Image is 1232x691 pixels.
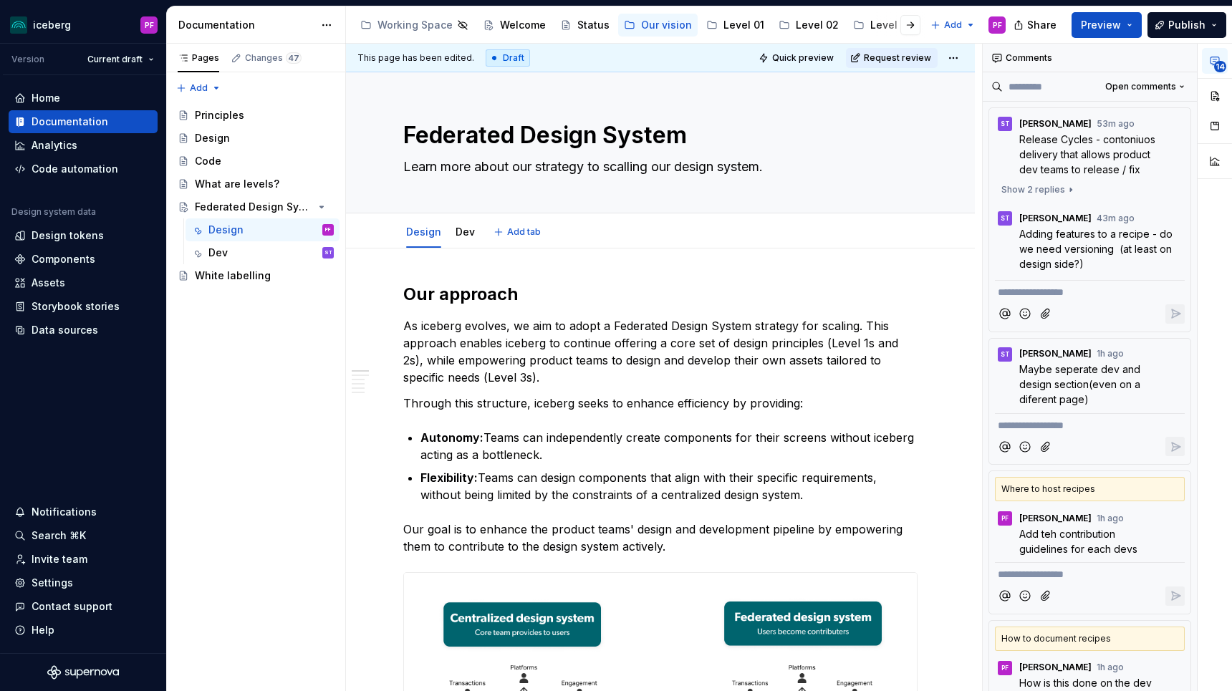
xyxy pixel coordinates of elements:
span: [PERSON_NAME] [1019,513,1092,524]
img: 418c6d47-6da6-4103-8b13-b5999f8989a1.png [10,16,27,34]
div: PF [1001,513,1009,524]
div: Design system data [11,206,96,218]
a: Code [172,150,340,173]
div: Storybook stories [32,299,120,314]
span: 47 [286,52,302,64]
div: Assets [32,276,65,290]
button: Current draft [81,49,160,69]
a: Invite team [9,548,158,571]
span: Release Cycles - contoniuos delivery that allows product dev teams to release / fix [1019,133,1158,175]
span: Add [944,19,962,31]
span: [PERSON_NAME] [1019,213,1092,224]
button: Add emoji [1016,437,1035,456]
a: Working Space [355,14,474,37]
span: Adding features to a recipe - do we need versioning (at least on design side?) [1019,228,1175,270]
div: iceberg [33,18,71,32]
button: Open comments [1099,77,1191,97]
button: Mention someone [995,304,1014,324]
textarea: Learn more about our strategy to scalling our design system. [400,155,915,178]
span: This page has been edited. [357,52,474,64]
a: Settings [9,571,158,594]
span: Add teh contribution guidelines for each devs [1019,528,1137,555]
button: Reply [1165,586,1185,606]
span: Add [190,82,208,94]
strong: Autonomy: [420,430,483,445]
span: Quick preview [772,52,834,64]
div: Notifications [32,505,97,519]
span: [PERSON_NAME] [1019,662,1092,673]
div: Federated Design System [195,200,313,214]
span: Add tab [507,226,541,238]
div: Analytics [32,138,77,153]
button: Add [172,78,226,98]
button: Contact support [9,595,158,618]
button: Mention someone [995,437,1014,456]
div: Contact support [32,599,112,614]
p: Through this structure, iceberg seeks to enhance efficiency by providing: [403,395,918,412]
button: Attach files [1036,437,1056,456]
a: Level 02 [773,14,844,37]
span: [PERSON_NAME] [1019,348,1092,359]
div: Design [400,216,447,246]
span: Open comments [1105,81,1176,92]
a: What are levels? [172,173,340,195]
span: Maybe seperate dev and design section(even on a diferent page) [1019,363,1143,405]
a: Assets [9,271,158,294]
div: Page tree [355,11,923,39]
a: Dev [456,226,475,238]
button: Add [926,15,980,35]
div: Comments [983,44,1197,72]
button: Notifications [9,501,158,523]
span: Share [1027,18,1057,32]
a: White labelling [172,264,340,287]
div: Search ⌘K [32,528,86,543]
div: Principles [195,108,244,122]
div: Documentation [32,115,108,129]
a: Level 01 [701,14,770,37]
span: Show 2 replies [1001,184,1065,195]
div: Level 02 [796,18,839,32]
div: Composer editor [995,280,1185,300]
div: PF [325,223,331,237]
div: Home [32,91,60,105]
a: Data sources [9,319,158,342]
a: Storybook stories [9,295,158,318]
div: Data sources [32,323,98,337]
span: Current draft [87,54,143,65]
button: Search ⌘K [9,524,158,547]
div: Composer editor [995,413,1185,433]
p: Our goal is to enhance the product teams' design and development pipeline by empowering them to c... [403,521,918,555]
div: Page tree [172,104,340,287]
button: Reply [1165,304,1185,324]
a: DevST [186,241,340,264]
button: Publish [1147,12,1226,38]
div: What are levels? [195,177,279,191]
span: Request review [864,52,931,64]
div: White labelling [195,269,271,283]
button: Mention someone [995,586,1014,606]
textarea: Federated Design System [400,118,915,153]
button: Add emoji [1016,586,1035,606]
div: Documentation [178,18,314,32]
div: Settings [32,576,73,590]
div: ST [1001,213,1010,224]
button: Add tab [489,222,547,242]
div: PF [1001,662,1009,674]
div: Design tokens [32,228,104,243]
button: Help [9,619,158,642]
a: Code automation [9,158,158,180]
div: Where to host recipes [995,477,1185,501]
div: Design [195,131,230,145]
button: Quick preview [754,48,840,68]
div: Dev [208,246,228,260]
button: Attach files [1036,304,1056,324]
div: Code [195,154,221,168]
span: 14 [1214,61,1226,72]
a: Components [9,248,158,271]
button: Reply [1165,437,1185,456]
a: Home [9,87,158,110]
a: Welcome [477,14,552,37]
div: Design [208,223,244,237]
span: Preview [1081,18,1121,32]
p: Teams can design components that align with their specific requirements, without being limited by... [420,469,918,503]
